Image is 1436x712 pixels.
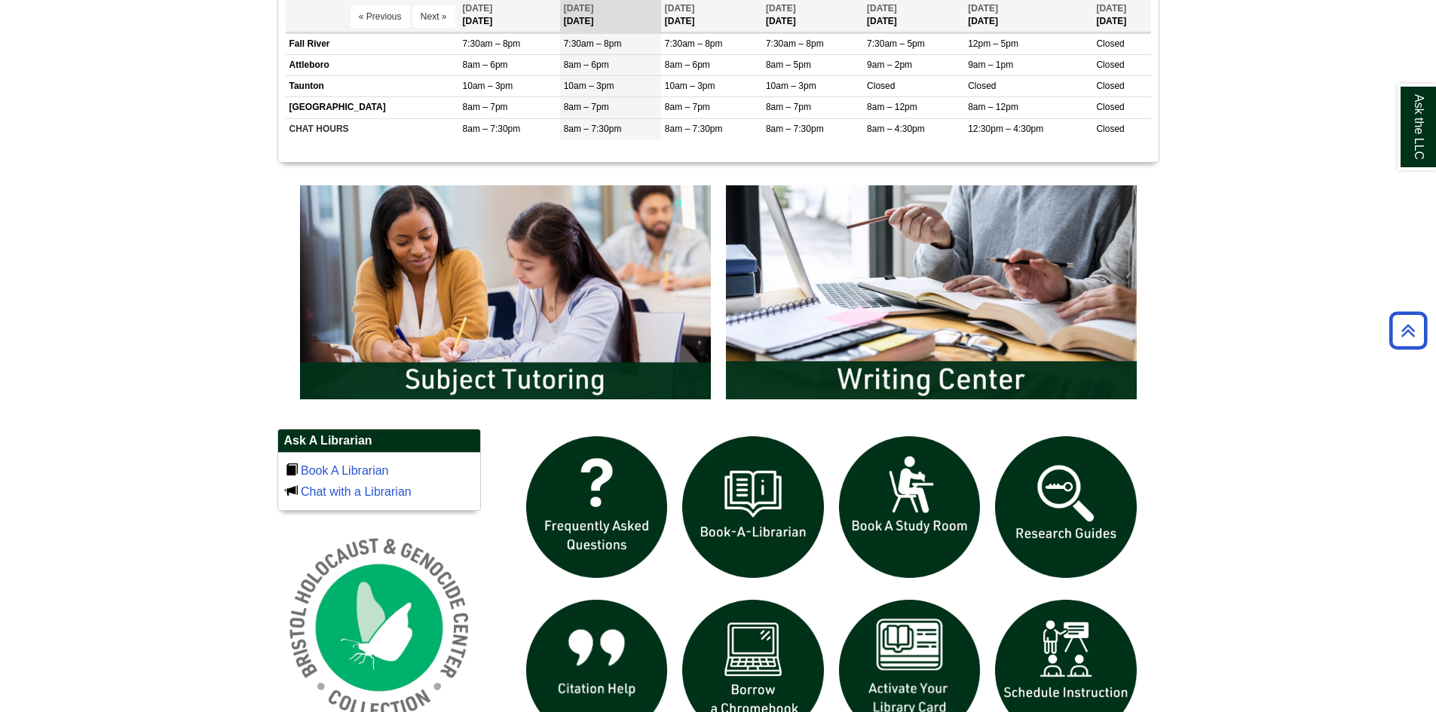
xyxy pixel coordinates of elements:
span: 8am – 6pm [665,60,710,70]
button: Next » [412,5,455,28]
a: Chat with a Librarian [301,485,412,498]
span: 8am – 7:30pm [564,124,622,134]
span: 8am – 7pm [665,102,710,112]
span: 10am – 3pm [564,81,614,91]
td: Fall River [286,33,459,54]
span: 8am – 7pm [564,102,609,112]
span: 7:30am – 5pm [867,38,925,49]
span: [DATE] [968,3,998,14]
span: 8am – 6pm [564,60,609,70]
span: 7:30am – 8pm [665,38,723,49]
span: 8am – 7pm [766,102,811,112]
span: 8am – 5pm [766,60,811,70]
span: Closed [968,81,996,91]
span: 7:30am – 8pm [463,38,521,49]
span: [DATE] [463,3,493,14]
span: 12:30pm – 4:30pm [968,124,1043,134]
a: Back to Top [1384,320,1432,341]
td: [GEOGRAPHIC_DATA] [286,97,459,118]
td: Attleboro [286,55,459,76]
span: 10am – 3pm [766,81,816,91]
span: 8am – 4:30pm [867,124,925,134]
img: Research Guides icon links to research guides web page [987,429,1144,585]
span: 9am – 1pm [968,60,1013,70]
span: Closed [1096,81,1124,91]
span: 8am – 7:30pm [665,124,723,134]
span: [DATE] [564,3,594,14]
span: [DATE] [665,3,695,14]
span: Closed [1096,60,1124,70]
td: Taunton [286,76,459,97]
span: 7:30am – 8pm [766,38,824,49]
span: 10am – 3pm [665,81,715,91]
span: 8am – 6pm [463,60,508,70]
img: Subject Tutoring Information [292,178,718,407]
span: 12pm – 5pm [968,38,1018,49]
a: Book A Librarian [301,464,389,477]
h2: Ask A Librarian [278,429,480,453]
span: 8am – 12pm [867,102,917,112]
span: Closed [1096,38,1124,49]
span: 8am – 12pm [968,102,1018,112]
img: frequently asked questions [519,429,675,585]
button: « Previous [351,5,410,28]
td: CHAT HOURS [286,118,459,139]
span: 7:30am – 8pm [564,38,622,49]
div: slideshow [292,178,1144,414]
span: 8am – 7pm [463,102,508,112]
span: Closed [1096,102,1124,112]
span: 9am – 2pm [867,60,912,70]
span: [DATE] [1096,3,1126,14]
span: 10am – 3pm [463,81,513,91]
span: [DATE] [867,3,897,14]
img: book a study room icon links to book a study room web page [831,429,988,585]
span: Closed [1096,124,1124,134]
img: Writing Center Information [718,178,1144,407]
span: Closed [867,81,895,91]
img: Book a Librarian icon links to book a librarian web page [675,429,831,585]
span: 8am – 7:30pm [766,124,824,134]
span: 8am – 7:30pm [463,124,521,134]
span: [DATE] [766,3,796,14]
